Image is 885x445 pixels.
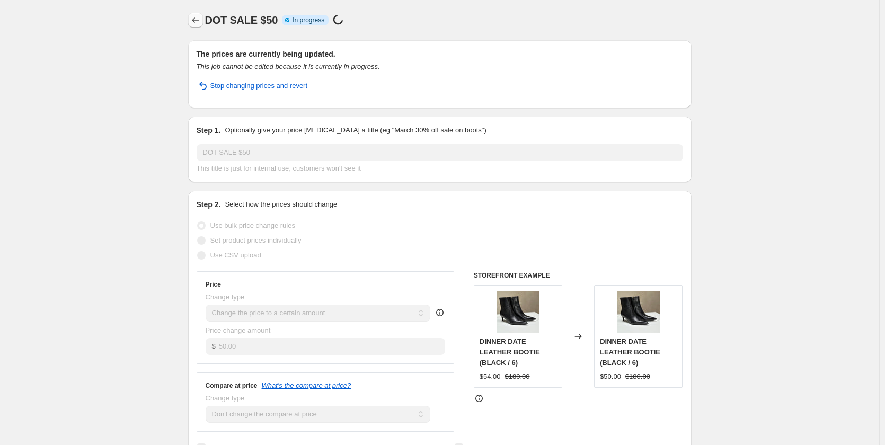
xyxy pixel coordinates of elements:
[197,49,683,59] h2: The prices are currently being updated.
[480,337,540,367] span: DINNER DATE LEATHER BOOTIE (BLACK / 6)
[197,125,221,136] h2: Step 1.
[262,381,351,389] button: What's the compare at price?
[225,125,486,136] p: Optionally give your price [MEDICAL_DATA] a title (eg "March 30% off sale on boots")
[210,81,308,91] span: Stop changing prices and revert
[206,326,271,334] span: Price change amount
[197,164,361,172] span: This title is just for internal use, customers won't see it
[210,251,261,259] span: Use CSV upload
[617,291,660,333] img: dinner_date-black_leather-detail-01_80x.jpg
[206,293,245,301] span: Change type
[600,371,621,382] div: $50.00
[210,236,302,244] span: Set product prices individually
[206,394,245,402] span: Change type
[219,338,445,355] input: 80.00
[197,144,683,161] input: 30% off holiday sale
[293,16,324,24] span: In progress
[600,337,660,367] span: DINNER DATE LEATHER BOOTIE (BLACK / 6)
[206,280,221,289] h3: Price
[210,221,295,229] span: Use bulk price change rules
[190,77,314,94] button: Stop changing prices and revert
[206,381,258,390] h3: Compare at price
[474,271,683,280] h6: STOREFRONT EXAMPLE
[505,371,530,382] strike: $180.00
[497,291,539,333] img: dinner_date-black_leather-detail-01_80x.jpg
[480,371,501,382] div: $54.00
[197,63,380,70] i: This job cannot be edited because it is currently in progress.
[205,14,278,26] span: DOT SALE $50
[197,199,221,210] h2: Step 2.
[225,199,337,210] p: Select how the prices should change
[435,307,445,318] div: help
[625,371,650,382] strike: $180.00
[188,13,203,28] button: Price change jobs
[212,342,216,350] span: $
